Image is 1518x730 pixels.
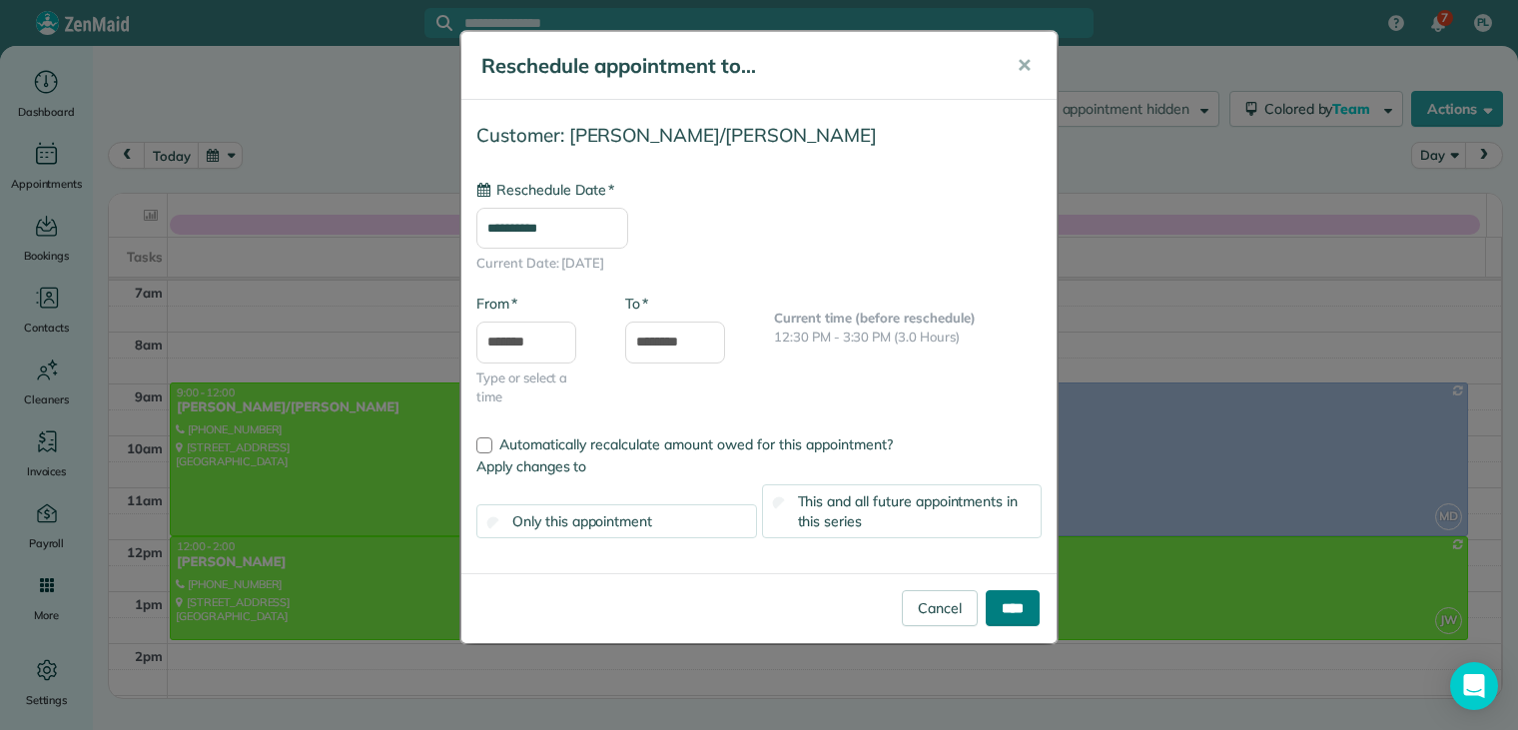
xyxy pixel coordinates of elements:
[487,516,500,529] input: Only this appointment
[499,435,893,453] span: Automatically recalculate amount owed for this appointment?
[774,310,976,326] b: Current time (before reschedule)
[625,294,648,314] label: To
[476,254,1042,274] span: Current Date: [DATE]
[774,328,1042,348] p: 12:30 PM - 3:30 PM (3.0 Hours)
[772,496,785,509] input: This and all future appointments in this series
[476,180,614,200] label: Reschedule Date
[481,52,989,80] h5: Reschedule appointment to...
[902,590,978,626] a: Cancel
[476,368,595,407] span: Type or select a time
[512,512,652,530] span: Only this appointment
[1017,54,1032,77] span: ✕
[1450,662,1498,710] div: Open Intercom Messenger
[476,456,1042,476] label: Apply changes to
[798,492,1019,530] span: This and all future appointments in this series
[476,294,517,314] label: From
[476,125,1042,146] h4: Customer: [PERSON_NAME]/[PERSON_NAME]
